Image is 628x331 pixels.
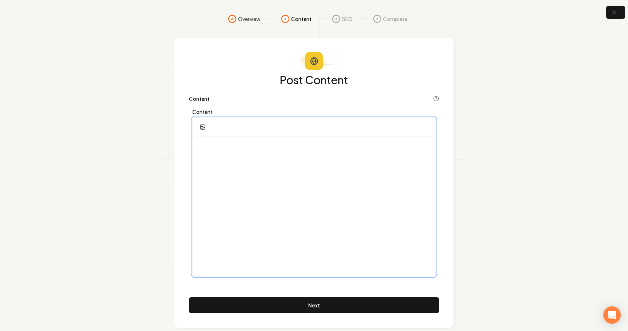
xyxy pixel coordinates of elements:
[189,96,209,101] label: Content
[342,15,353,23] span: SEO
[189,74,439,86] h1: Post Content
[291,15,311,23] span: Content
[189,297,439,313] button: Next
[192,109,436,114] label: Content
[238,15,261,23] span: Overview
[383,15,407,23] span: Complete
[603,306,621,324] div: Open Intercom Messenger
[196,120,210,134] button: Add Image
